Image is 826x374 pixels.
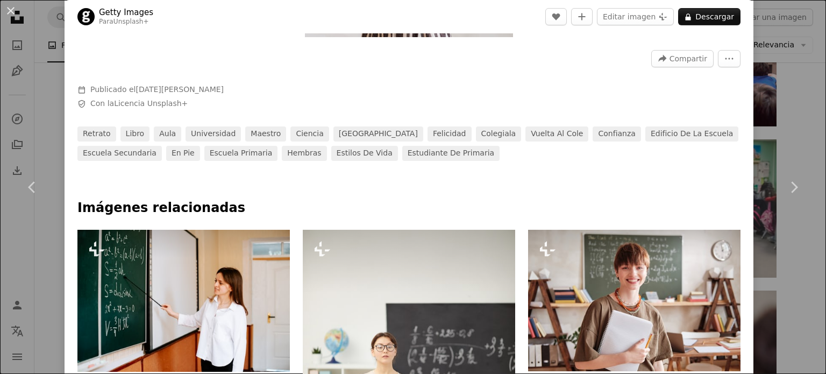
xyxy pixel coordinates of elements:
a: colegiala [476,126,522,142]
img: Retrato de un joven profesor feliz con libros sonriendo a la cámara mientras está de pie en un au... [528,230,740,371]
a: Siguiente [761,136,826,239]
a: Una mujer parada frente a una pizarra escribiendo en ella [77,295,290,305]
button: Descargar [678,8,740,25]
a: escuela primaria [204,146,278,161]
a: universidad [186,126,241,142]
a: retrato [77,126,116,142]
span: Publicado el [90,85,224,94]
button: Me gusta [545,8,567,25]
a: Unsplash+ [113,18,149,25]
a: estilos de vida [331,146,398,161]
span: Con la [90,98,188,109]
a: Getty Images [99,7,153,18]
button: Compartir esta imagen [651,50,714,67]
a: hembras [282,146,326,161]
a: Retrato de un joven profesor feliz con libros sonriendo a la cámara mientras está de pie en un au... [528,295,740,305]
a: En pie [166,146,200,161]
time: 31 de agosto de 2022, 5:35:28 GMT-5 [136,85,224,94]
a: libro [120,126,150,142]
a: aula [154,126,181,142]
a: felicidad [428,126,472,142]
a: ciencia [290,126,329,142]
img: Ve al perfil de Getty Images [77,8,95,25]
a: maestro [245,126,286,142]
a: Licencia Unsplash+ [114,99,188,108]
button: Editar imagen [597,8,674,25]
div: Para [99,18,153,26]
button: Añade a la colección [571,8,593,25]
a: Estudiante de primaria [402,146,500,161]
span: Compartir [670,51,707,67]
a: Edificio de la escuela [645,126,739,142]
img: Una mujer parada frente a una pizarra escribiendo en ella [77,230,290,372]
a: escuela secundaria [77,146,162,161]
h4: Imágenes relacionadas [77,200,740,217]
a: Vuelta al cole [525,126,588,142]
button: Más acciones [718,50,740,67]
a: confianza [593,126,640,142]
a: [GEOGRAPHIC_DATA] [333,126,423,142]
